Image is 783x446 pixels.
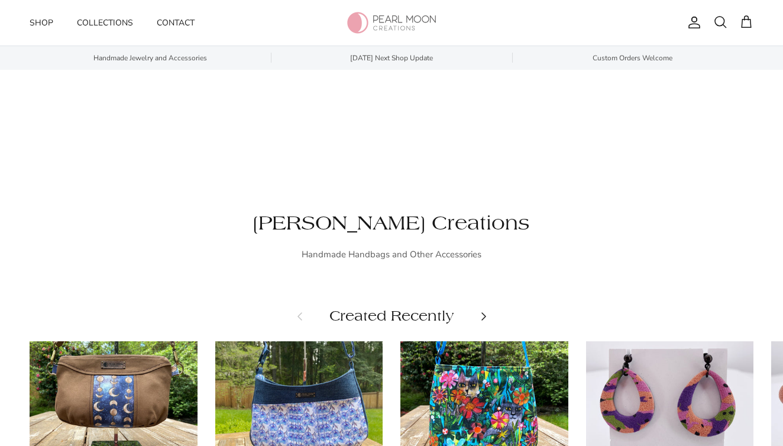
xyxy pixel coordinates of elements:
[179,247,604,261] p: Handmade Handbags and Other Accessories
[179,212,604,236] h2: [PERSON_NAME] Creations
[682,15,701,30] a: Account
[524,53,742,63] span: Custom Orders Welcome
[66,4,144,42] a: Collections
[146,4,205,42] a: Contact
[329,308,454,324] a: Created Recently
[283,53,500,63] span: [DATE] Next Shop Update
[41,53,259,63] span: Handmade Jewelry and Accessories
[512,53,753,63] a: Custom Orders Welcome
[347,12,436,34] img: Pearl Moon Creations
[19,4,64,42] a: Shop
